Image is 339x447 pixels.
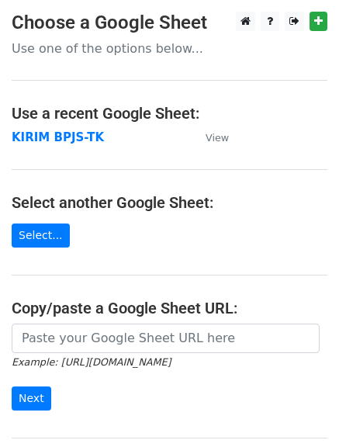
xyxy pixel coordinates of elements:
[12,193,327,212] h4: Select another Google Sheet:
[12,40,327,57] p: Use one of the options below...
[12,299,327,317] h4: Copy/paste a Google Sheet URL:
[12,356,171,368] small: Example: [URL][DOMAIN_NAME]
[190,130,229,144] a: View
[12,324,320,353] input: Paste your Google Sheet URL here
[12,130,104,144] a: KIRIM BPJS-TK
[12,12,327,34] h3: Choose a Google Sheet
[206,132,229,144] small: View
[12,223,70,248] a: Select...
[12,104,327,123] h4: Use a recent Google Sheet:
[12,386,51,411] input: Next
